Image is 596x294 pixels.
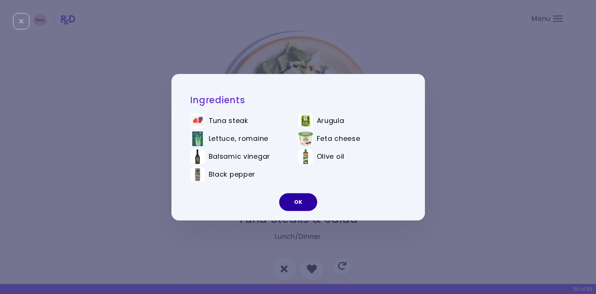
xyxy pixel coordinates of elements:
[317,152,344,161] span: Olive oil
[13,13,29,29] div: Close
[279,193,317,211] button: OK
[209,152,271,161] span: Balsamic vinegar
[317,135,360,143] span: Feta cheese
[209,135,269,143] span: Lettuce, romaine
[209,170,256,178] span: Black pepper
[209,117,248,125] span: Tuna steak
[317,117,344,125] span: Arugula
[190,94,406,106] h2: Ingredients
